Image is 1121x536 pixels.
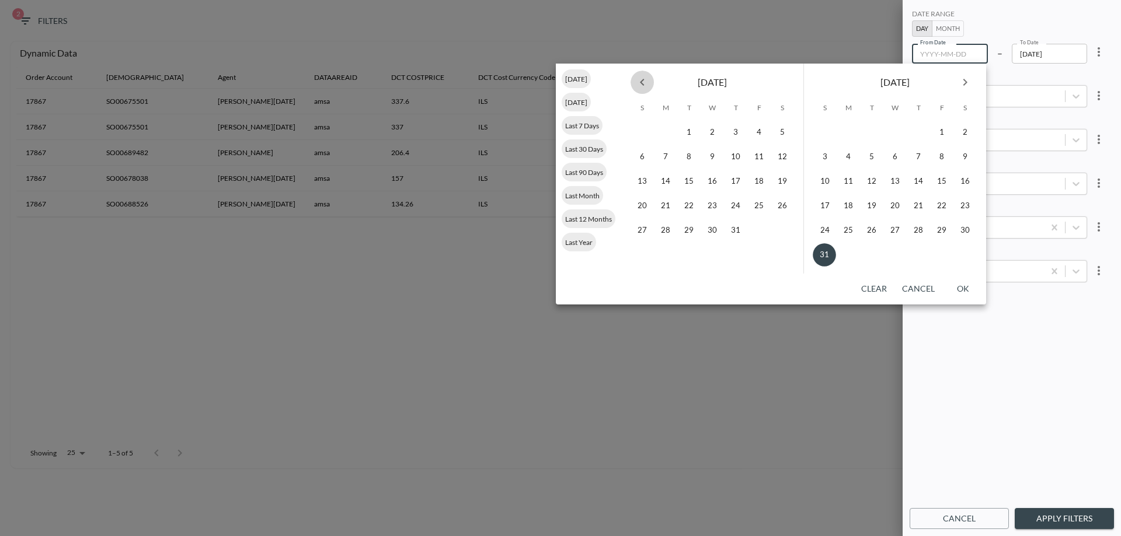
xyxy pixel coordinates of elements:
button: 22 [677,194,701,218]
button: 30 [701,219,724,242]
button: more [1087,171,1110,195]
button: 10 [813,170,837,193]
button: 23 [701,194,724,218]
div: Not Paid [912,249,1112,282]
button: OK [944,278,981,300]
div: 2025-08-31 [912,9,1112,64]
span: Sunday [814,96,835,120]
span: Thursday [725,96,746,120]
div: Last Month [562,186,603,205]
button: 24 [813,219,837,242]
button: Previous month [631,71,654,94]
span: Saturday [955,96,976,120]
label: To Date [1020,38,1039,46]
button: 26 [860,219,883,242]
button: 20 [883,194,907,218]
button: Clear [855,278,893,300]
button: 26 [771,194,794,218]
span: Saturday [772,96,793,120]
button: more [1087,215,1110,239]
button: 17 [724,170,747,193]
button: Day [912,20,932,37]
button: 22 [930,194,953,218]
button: 27 [631,219,654,242]
button: 31 [724,219,747,242]
button: 15 [677,170,701,193]
div: Month [912,118,1087,129]
button: 14 [907,170,930,193]
span: Friday [749,96,770,120]
button: 18 [747,170,771,193]
button: 12 [860,170,883,193]
button: 29 [930,219,953,242]
button: Cancel [910,508,1009,530]
button: 31 [813,243,836,267]
label: From Date [920,38,946,46]
button: 8 [677,145,701,169]
span: Last 12 Months [562,215,615,223]
span: Monday [655,96,676,120]
button: 1 [677,121,701,144]
span: Friday [931,96,952,120]
div: [DATE] [562,93,591,111]
button: 14 [654,170,677,193]
span: [DATE] [562,75,591,83]
button: 11 [837,170,860,193]
button: Cancel [897,278,939,300]
span: Last 30 Days [562,145,607,153]
span: Last 90 Days [562,168,607,177]
button: 30 [953,219,977,242]
span: Thursday [908,96,929,120]
button: more [1087,259,1110,282]
button: 27 [883,219,907,242]
span: Wednesday [702,96,723,120]
div: my travel deals [912,205,1112,239]
input: YYYY-MM-DD [1012,44,1088,64]
div: Account Name [912,205,1087,216]
button: 19 [860,194,883,218]
button: Apply Filters [1015,508,1114,530]
span: Last Year [562,238,596,247]
button: 10 [724,145,747,169]
span: [DATE] [698,74,727,90]
span: Monday [838,96,859,120]
button: 21 [907,194,930,218]
button: 3 [813,145,837,169]
button: 9 [953,145,977,169]
button: 16 [701,170,724,193]
div: Is pay [912,249,1087,260]
input: YYYY-MM-DD [912,44,988,64]
button: 3 [724,121,747,144]
button: 13 [883,170,907,193]
button: 6 [631,145,654,169]
span: Tuesday [861,96,882,120]
button: more [1087,40,1110,64]
span: Last Month [562,191,603,200]
button: 2 [953,121,977,144]
p: – [997,46,1002,59]
button: 21 [654,194,677,218]
button: 20 [631,194,654,218]
div: [DATE] [562,69,591,88]
button: 1 [930,121,953,144]
span: Last 7 Days [562,121,603,130]
button: 19 [771,170,794,193]
div: YEAR [912,74,1087,85]
button: 13 [631,170,654,193]
button: 23 [953,194,977,218]
button: Month [932,20,964,37]
button: 25 [837,219,860,242]
button: 9 [701,145,724,169]
span: Wednesday [885,96,906,120]
div: Last 12 Months [562,209,615,228]
button: 11 [747,145,771,169]
button: 28 [654,219,677,242]
div: Last 90 Days [562,163,607,181]
button: more [1087,128,1110,151]
span: [DATE] [562,98,591,107]
button: 12 [771,145,794,169]
span: Tuesday [678,96,699,120]
span: Sunday [632,96,653,120]
div: Agents [912,162,1087,173]
button: 7 [654,145,677,169]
